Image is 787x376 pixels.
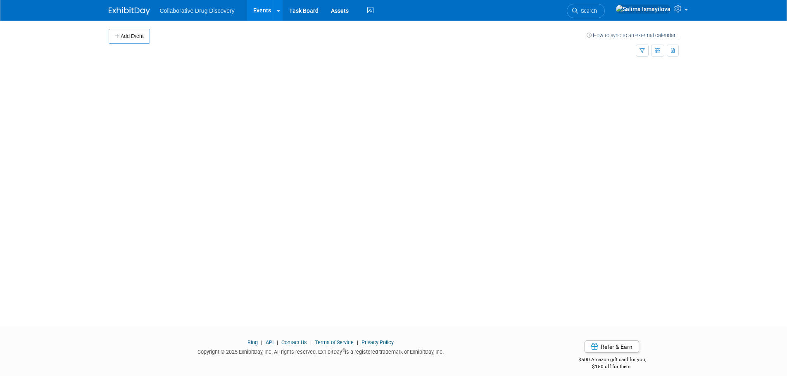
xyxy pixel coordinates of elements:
[361,339,394,345] a: Privacy Policy
[545,363,679,370] div: $150 off for them.
[247,339,258,345] a: Blog
[545,351,679,370] div: $500 Amazon gift card for you,
[160,7,235,14] span: Collaborative Drug Discovery
[567,4,605,18] a: Search
[578,8,597,14] span: Search
[315,339,354,345] a: Terms of Service
[259,339,264,345] span: |
[109,346,533,356] div: Copyright © 2025 ExhibitDay, Inc. All rights reserved. ExhibitDay is a registered trademark of Ex...
[281,339,307,345] a: Contact Us
[585,341,639,353] a: Refer & Earn
[616,5,671,14] img: Salima Ismayilova
[275,339,280,345] span: |
[342,348,345,352] sup: ®
[109,7,150,15] img: ExhibitDay
[587,32,679,38] a: How to sync to an external calendar...
[308,339,314,345] span: |
[266,339,273,345] a: API
[355,339,360,345] span: |
[109,29,150,44] button: Add Event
